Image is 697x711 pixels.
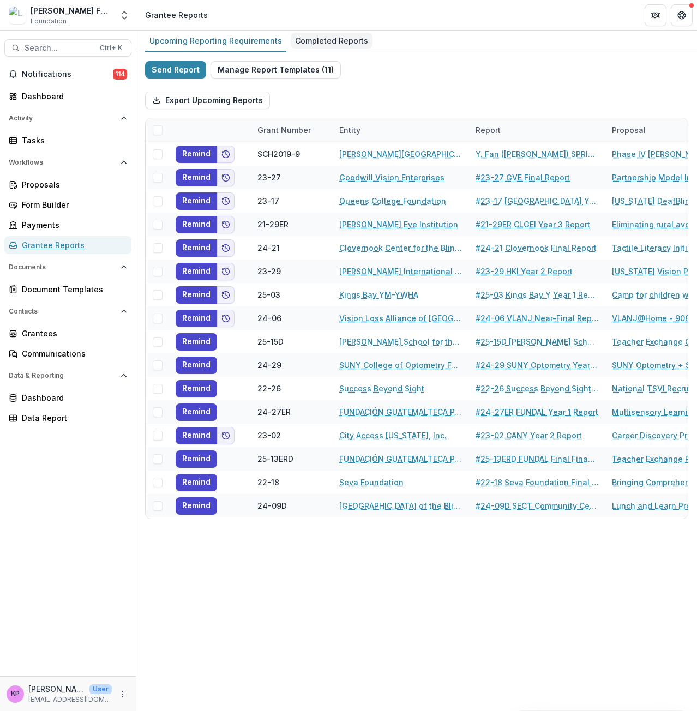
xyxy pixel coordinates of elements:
div: 23-02 [257,430,281,441]
button: Send Report [145,61,206,79]
div: 23-27 [257,172,281,183]
a: #23-02 CANY Year 2 Report [476,430,582,441]
button: Remind [176,216,217,233]
a: #25-15D [PERSON_NAME] School Confirmation of Grant Spend-down [476,336,599,347]
div: SCH2019-9 [257,148,300,160]
a: Form Builder [4,196,131,214]
a: Payments [4,216,131,234]
a: #24-29 SUNY Optometry Year 1 Report [476,359,599,371]
div: 25-03 [257,289,280,300]
a: Tasks [4,131,131,149]
div: Grant Number [251,118,333,142]
div: 25-13ERD [257,453,293,465]
button: Remind [176,357,217,374]
a: Completed Reports [291,31,372,52]
button: Remind [176,380,217,397]
span: Documents [9,263,116,271]
button: More [116,688,129,701]
div: Report [469,118,605,142]
div: 23-17 [257,195,279,207]
button: Add to friends [217,146,235,163]
button: Export Upcoming Reports [145,92,270,109]
span: 114 [113,69,127,80]
div: Entity [333,118,469,142]
div: Communications [22,348,123,359]
a: Communications [4,345,131,363]
button: Remind [176,450,217,468]
button: Remind [176,169,217,186]
button: Remind [176,403,217,421]
a: Queens College Foundation [339,195,446,207]
a: FUNDACIÓN GUATEMALTECA PARA NIÑOS CON SORDOCEGUERA [PERSON_NAME] [339,453,462,465]
button: Open Workflows [4,154,131,171]
div: Data Report [22,412,123,424]
div: Dashboard [22,91,123,102]
button: Add to friends [217,216,235,233]
a: #25-03 Kings Bay Y Year 1 Report [476,289,599,300]
button: Add to friends [217,239,235,257]
div: 24-27ER [257,406,291,418]
button: Remind [176,497,217,515]
button: Remind [176,333,217,351]
a: Goodwill Vision Enterprises [339,172,444,183]
div: Grantee Reports [145,9,208,21]
a: [PERSON_NAME] Eye Institution [339,219,458,230]
a: Grantees [4,324,131,342]
nav: breadcrumb [141,7,212,23]
a: Dashboard [4,87,131,105]
p: [PERSON_NAME] [28,683,85,695]
button: Partners [645,4,666,26]
a: [PERSON_NAME] International (HKI) [339,266,462,277]
div: 23-29 [257,266,281,277]
a: #24-21 Clovernook Final Report [476,242,597,254]
div: 21-29ER [257,219,289,230]
div: Grantees [22,328,123,339]
div: Completed Reports [291,33,372,49]
button: Get Help [671,4,693,26]
a: Upcoming Reporting Requirements [145,31,286,52]
a: #21-29ER CLGEI Year 3 Report [476,219,590,230]
button: Open Data & Reporting [4,367,131,384]
button: Remind [176,192,217,210]
div: 22-18 [257,477,279,488]
div: 25-15D [257,336,284,347]
button: Open entity switcher [117,4,132,26]
a: SUNY College of Optometry Foundation (formerly known as Optometric Center of [US_STATE]) [339,359,462,371]
a: [PERSON_NAME][GEOGRAPHIC_DATA] [339,148,462,160]
div: Proposals [22,179,123,190]
span: Foundation [31,16,67,26]
button: Search... [4,39,131,57]
div: 22-26 [257,383,281,394]
a: [GEOGRAPHIC_DATA] of the Blind [339,500,462,511]
button: Remind [176,239,217,257]
button: Manage Report Templates (11) [211,61,341,79]
button: Remind [176,310,217,327]
span: Contacts [9,308,116,315]
div: Ctrl + K [98,42,124,54]
div: Payments [22,219,123,231]
div: Document Templates [22,284,123,295]
button: Add to friends [217,310,235,327]
a: Document Templates [4,280,131,298]
button: Remind [176,474,217,491]
a: Grantee Reports [4,236,131,254]
div: Khanh Phan [11,690,20,697]
button: Remind [176,427,217,444]
div: [PERSON_NAME] Fund for the Blind [31,5,112,16]
button: Add to friends [217,169,235,186]
span: Search... [25,44,93,53]
button: Remind [176,286,217,304]
a: Dashboard [4,389,131,407]
button: Remind [176,263,217,280]
button: Notifications114 [4,65,131,83]
div: 24-29 [257,359,281,371]
img: Lavelle Fund for the Blind [9,7,26,24]
span: Workflows [9,159,116,166]
a: Data Report [4,409,131,427]
button: Open Documents [4,258,131,276]
a: Success Beyond Sight [339,383,424,394]
div: Upcoming Reporting Requirements [145,33,286,49]
div: Entity [333,124,367,136]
